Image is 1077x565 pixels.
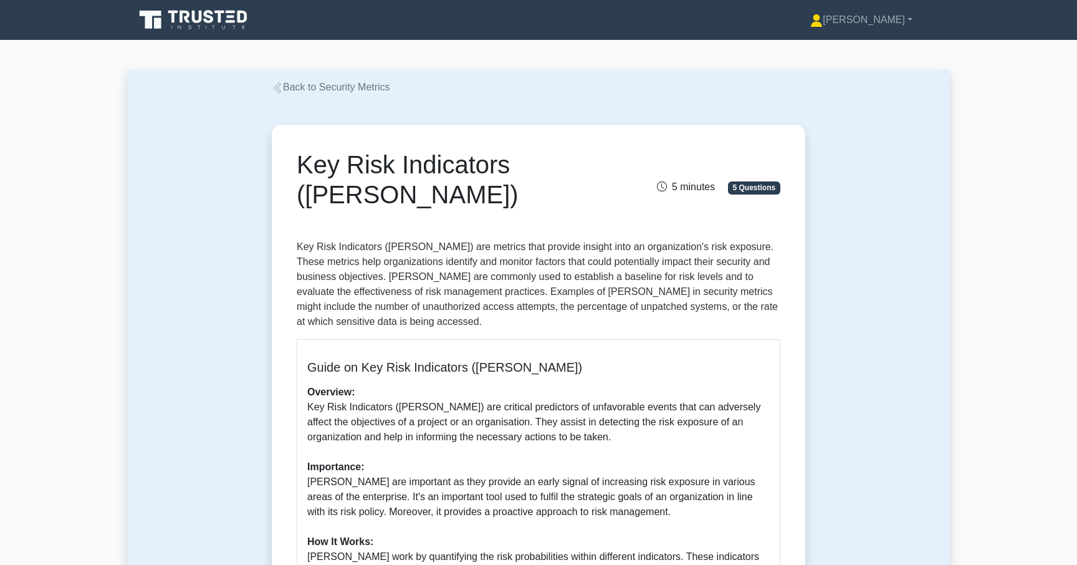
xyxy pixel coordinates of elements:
span: 5 Questions [728,181,780,194]
h5: Guide on Key Risk Indicators ([PERSON_NAME]) [307,360,770,375]
a: [PERSON_NAME] [780,7,942,32]
b: Overview: [307,387,355,397]
h1: Key Risk Indicators ([PERSON_NAME]) [297,150,614,210]
a: Back to Security Metrics [272,82,390,92]
b: How It Works: [307,536,373,547]
p: Key Risk Indicators ([PERSON_NAME]) are metrics that provide insight into an organization's risk ... [297,239,780,329]
span: 5 minutes [657,181,715,192]
b: Importance: [307,461,365,472]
